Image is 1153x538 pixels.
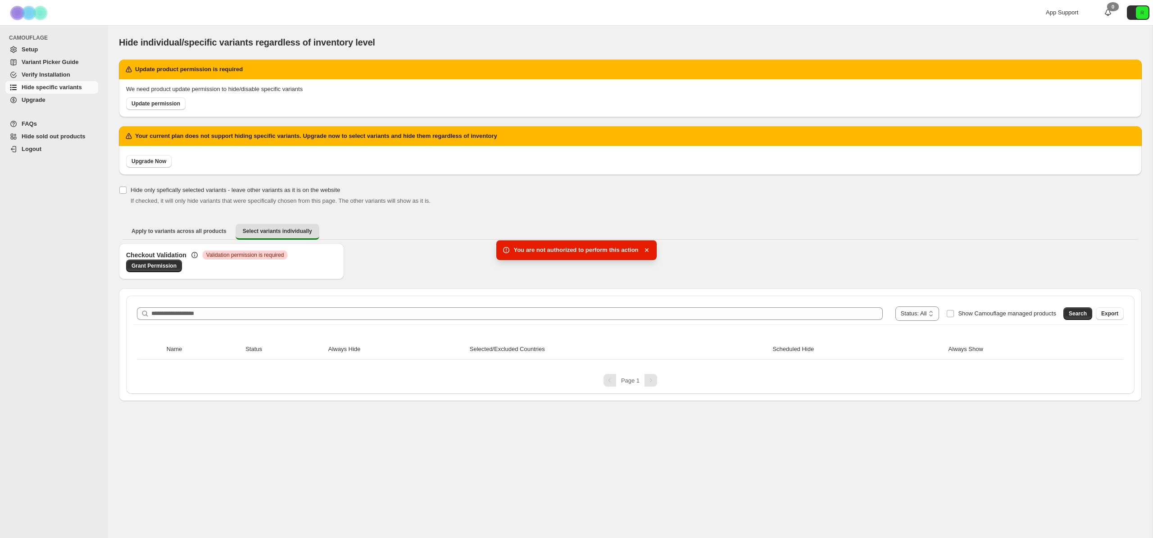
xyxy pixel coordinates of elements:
[135,65,243,74] h2: Update product permission is required
[770,339,945,360] th: Scheduled Hide
[243,339,326,360] th: Status
[133,374,1127,387] nav: Pagination
[5,118,98,130] a: FAQs
[958,310,1056,317] span: Show Camouflage managed products
[164,339,243,360] th: Name
[7,0,52,25] img: Camouflage
[326,339,467,360] th: Always Hide
[236,224,319,240] button: Select variants individually
[126,86,303,92] span: We need product update permission to hide/disable specific variants
[1140,10,1144,15] text: R
[22,71,70,78] span: Verify Installation
[5,81,98,94] a: Hide specific variants
[132,262,177,269] span: Grant Permission
[126,97,186,110] a: Update permission
[22,96,45,103] span: Upgrade
[22,59,78,65] span: Variant Picker Guide
[1136,6,1148,19] span: Avatar with initials R
[513,246,638,255] span: You are not authorized to perform this action
[1127,5,1149,20] button: Avatar with initials R
[119,37,375,47] span: Hide individual/specific variants regardless of inventory level
[119,243,1142,401] div: Select variants individually
[1101,310,1118,317] span: Export
[131,187,340,193] span: Hide only spefically selected variants - leave other variants as it is on the website
[126,260,182,272] a: Grant Permission
[135,132,497,141] h2: Your current plan does not support hiding specific variants. Upgrade now to select variants and h...
[131,197,431,204] span: If checked, it will only hide variants that were specifically chosen from this page. The other va...
[1069,310,1087,317] span: Search
[243,228,312,235] span: Select variants individually
[467,339,770,360] th: Selected/Excluded Countries
[5,43,98,56] a: Setup
[126,251,186,260] h3: Checkout Validation
[126,155,172,168] a: Upgrade Now
[22,46,38,53] span: Setup
[22,133,86,140] span: Hide sold out products
[1107,2,1119,11] div: 0
[206,251,284,259] span: Validation permission is required
[1096,307,1124,320] button: Export
[22,84,82,91] span: Hide specific variants
[946,339,1097,360] th: Always Show
[132,228,227,235] span: Apply to variants across all products
[5,130,98,143] a: Hide sold out products
[22,146,41,152] span: Logout
[1063,307,1092,320] button: Search
[5,94,98,106] a: Upgrade
[132,158,166,165] span: Upgrade Now
[124,224,234,238] button: Apply to variants across all products
[1103,8,1112,17] a: 0
[22,120,37,127] span: FAQs
[5,56,98,68] a: Variant Picker Guide
[621,377,640,384] span: Page 1
[1046,9,1078,16] span: App Support
[5,143,98,155] a: Logout
[9,34,102,41] span: CAMOUFLAGE
[5,68,98,81] a: Verify Installation
[132,100,180,107] span: Update permission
